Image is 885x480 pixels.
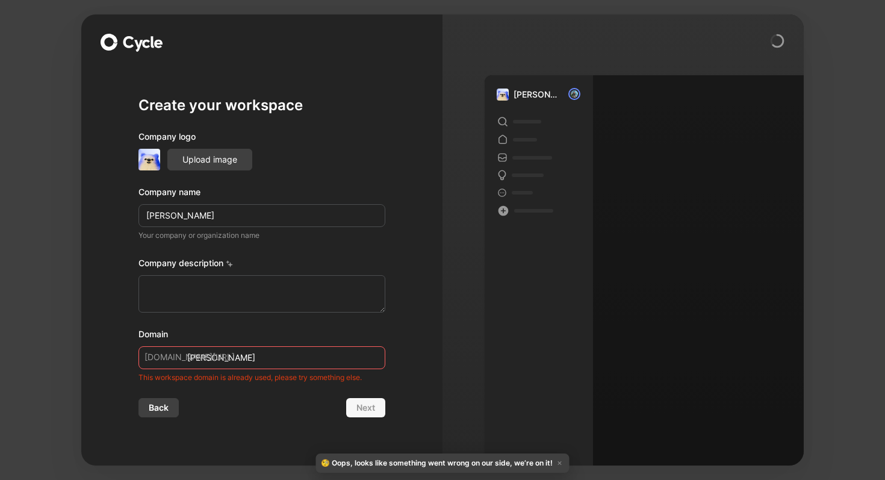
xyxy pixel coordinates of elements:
[138,129,385,149] div: Company logo
[138,149,160,170] img: alan.eu
[138,256,385,275] div: Company description
[138,96,385,115] h1: Create your workspace
[497,89,509,101] img: alan.eu
[138,372,385,384] div: This workspace domain is already used, please try something else.
[138,327,385,341] div: Domain
[138,185,385,199] div: Company name
[149,401,169,415] span: Back
[144,350,235,364] span: [DOMAIN_NAME][URL]
[570,89,579,99] img: avatar
[138,398,179,417] button: Back
[138,229,385,242] p: Your company or organization name
[167,149,252,170] button: Upload image
[138,204,385,227] input: Example
[514,87,558,102] div: [PERSON_NAME]
[182,152,237,167] span: Upload image
[316,454,570,473] div: 🧐 Oops, looks like something went wrong on our side, we’re on it!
